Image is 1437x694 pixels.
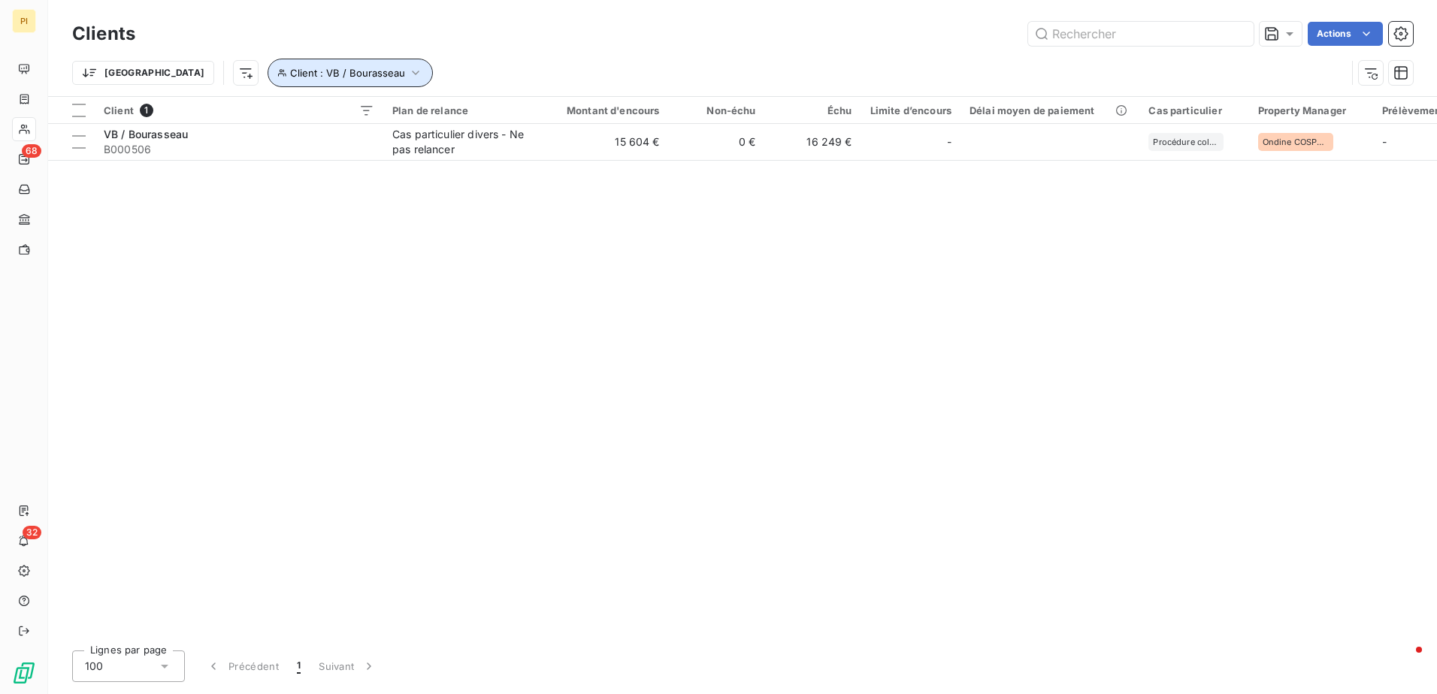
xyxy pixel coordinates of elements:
div: Montant d'encours [549,104,660,116]
span: B000506 [104,142,374,157]
td: 15 604 € [540,124,669,160]
span: - [1382,135,1387,148]
div: Cas particulier [1148,104,1239,116]
span: 1 [140,104,153,117]
button: Précédent [197,650,288,682]
div: Échu [774,104,852,116]
input: Rechercher [1028,22,1254,46]
span: 100 [85,659,103,674]
div: Property Manager [1258,104,1364,116]
button: Actions [1308,22,1383,46]
td: 16 249 € [765,124,861,160]
h3: Clients [72,20,135,47]
td: 0 € [669,124,765,160]
span: VB / Bourasseau [104,128,188,140]
div: Limite d’encours [870,104,951,116]
span: Procédure collective [1153,137,1219,146]
button: Suivant [310,650,386,682]
span: - [947,134,951,149]
span: Client [104,104,134,116]
span: Ondine COSPEREC [1263,137,1329,146]
div: Délai moyen de paiement [970,104,1130,116]
span: 68 [22,144,41,158]
button: 1 [288,650,310,682]
div: Cas particulier divers - Ne pas relancer [392,127,531,157]
div: Non-échu [678,104,756,116]
iframe: Intercom live chat [1386,643,1422,679]
span: 32 [23,526,41,539]
span: Client : VB / Bourasseau [290,67,405,79]
div: Plan de relance [392,104,531,116]
span: 1 [297,659,301,674]
button: Client : VB / Bourasseau [268,59,433,87]
button: [GEOGRAPHIC_DATA] [72,61,214,85]
img: Logo LeanPay [12,661,36,685]
div: PI [12,9,36,33]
